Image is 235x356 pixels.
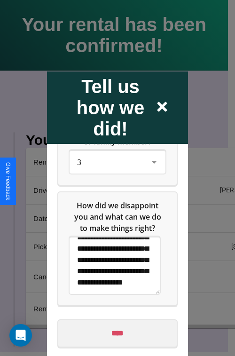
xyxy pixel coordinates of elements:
span: 3 [77,157,81,167]
span: How did we disappoint you and what can we do to make things right? [74,200,163,233]
h2: Tell us how we did! [66,76,155,139]
div: Give Feedback [5,162,11,200]
div: On a scale from 0 to 10, how likely are you to recommend us to a friend or family member? [70,150,165,173]
div: Open Intercom Messenger [9,324,32,347]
